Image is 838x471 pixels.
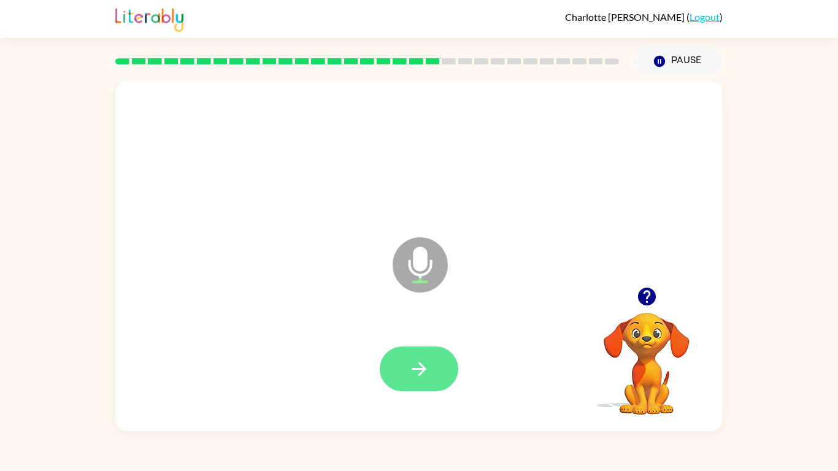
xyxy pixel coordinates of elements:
span: Charlotte [PERSON_NAME] [565,11,686,23]
button: Pause [634,47,723,75]
video: Your browser must support playing .mp4 files to use Literably. Please try using another browser. [585,294,708,416]
a: Logout [690,11,720,23]
div: ( ) [565,11,723,23]
img: Literably [115,5,183,32]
